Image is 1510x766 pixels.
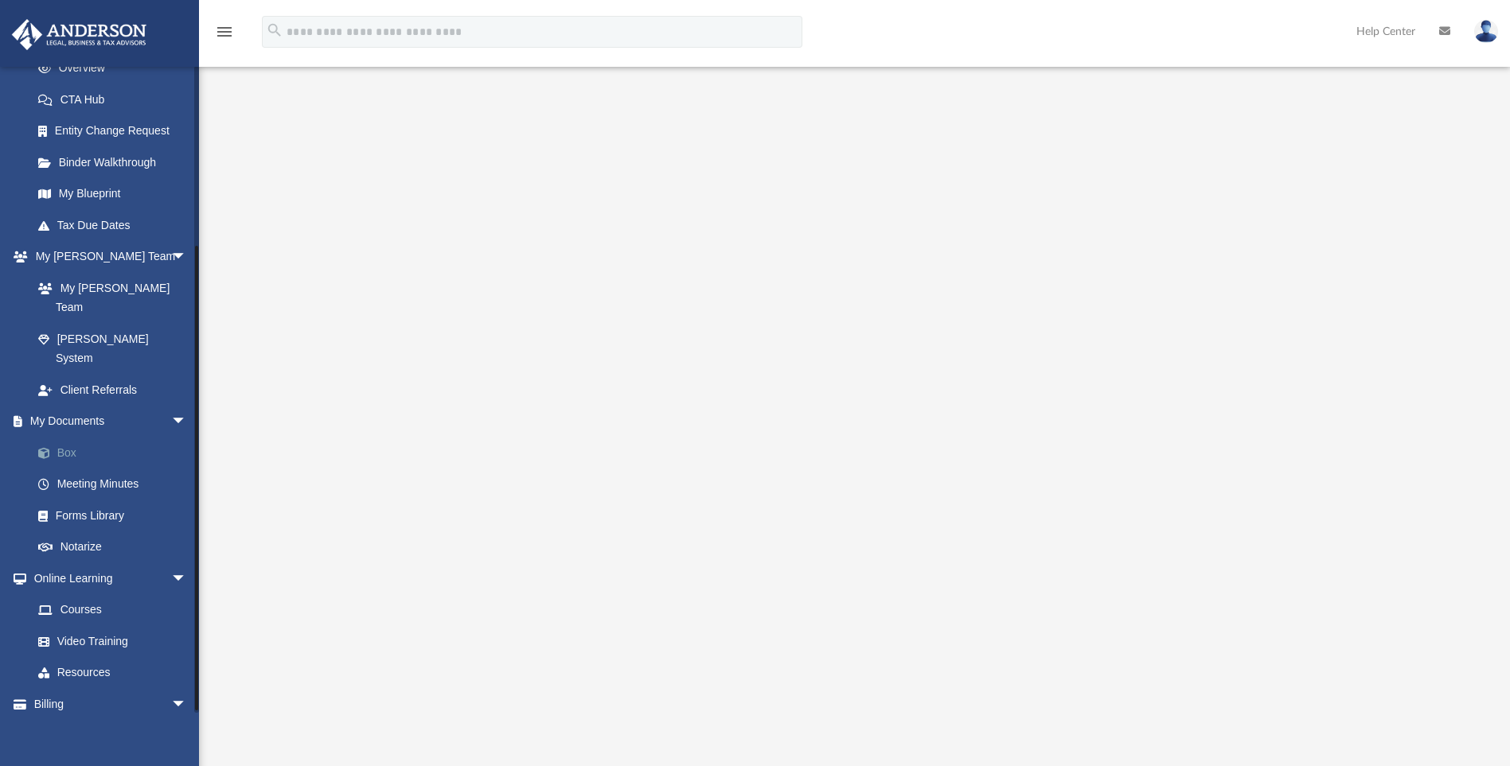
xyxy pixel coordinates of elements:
img: User Pic [1474,20,1498,43]
a: My [PERSON_NAME] Teamarrow_drop_down [11,241,203,273]
a: Courses [22,594,203,626]
a: Online Learningarrow_drop_down [11,562,203,594]
a: menu [215,30,234,41]
i: menu [215,22,234,41]
a: My [PERSON_NAME] Team [22,272,195,323]
a: My Documentsarrow_drop_down [11,406,211,437]
a: [PERSON_NAME] System [22,323,203,374]
span: arrow_drop_down [171,241,203,274]
i: search [266,21,283,39]
span: arrow_drop_down [171,406,203,438]
a: Box [22,437,211,469]
a: Video Training [22,625,195,657]
a: Tax Due Dates [22,209,211,241]
a: Entity Change Request [22,115,211,147]
a: Meeting Minutes [22,469,211,500]
a: Resources [22,657,203,689]
a: Binder Walkthrough [22,146,211,178]
a: Overview [22,52,211,84]
a: Client Referrals [22,374,203,406]
img: Anderson Advisors Platinum Portal [7,19,151,50]
a: Forms Library [22,500,203,531]
a: Billingarrow_drop_down [11,688,211,720]
a: Notarize [22,531,211,563]
a: My Blueprint [22,178,203,210]
span: arrow_drop_down [171,562,203,595]
a: CTA Hub [22,84,211,115]
span: arrow_drop_down [171,688,203,721]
